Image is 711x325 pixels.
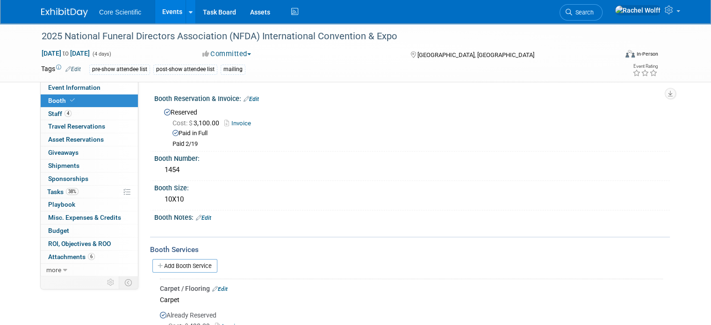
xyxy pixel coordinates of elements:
div: Carpet [160,293,663,306]
img: Format-Inperson.png [625,50,635,58]
span: Sponsorships [48,175,88,182]
img: ExhibitDay [41,8,88,17]
span: Asset Reservations [48,136,104,143]
span: Staff [48,110,72,117]
div: pre-show attendee list [89,65,150,74]
span: to [61,50,70,57]
div: 1454 [161,163,663,177]
a: Giveaways [41,146,138,159]
a: Budget [41,224,138,237]
div: Event Format [567,49,658,63]
div: Booth Reservation & Invoice: [154,92,670,104]
td: Personalize Event Tab Strip [103,276,119,289]
a: Attachments6 [41,251,138,263]
div: Booth Size: [154,181,670,193]
button: Committed [199,49,255,59]
span: 6 [88,253,95,260]
span: Misc. Expenses & Credits [48,214,121,221]
a: Event Information [41,81,138,94]
div: 10X10 [161,192,663,207]
div: In-Person [636,51,658,58]
img: Rachel Wolff [615,5,661,15]
span: [GEOGRAPHIC_DATA], [GEOGRAPHIC_DATA] [417,51,534,58]
div: mailing [221,65,245,74]
span: Tasks [47,188,79,195]
div: Paid in Full [172,129,663,138]
div: Booth Number: [154,152,670,163]
a: Travel Reservations [41,120,138,133]
span: more [46,266,61,274]
a: more [41,264,138,276]
a: Invoice [224,120,256,127]
a: Add Booth Service [152,259,217,273]
a: Misc. Expenses & Credits [41,211,138,224]
span: ROI, Objectives & ROO [48,240,111,247]
div: 2025 National Funeral Directors Association (NFDA) International Convention & Expo [38,28,606,45]
span: Event Information [48,84,101,91]
a: Tasks38% [41,186,138,198]
a: Edit [196,215,211,221]
a: Asset Reservations [41,133,138,146]
div: Booth Notes: [154,210,670,223]
span: (4 days) [92,51,111,57]
td: Toggle Event Tabs [119,276,138,289]
div: Carpet / Flooring [160,284,663,293]
span: 3,100.00 [172,119,223,127]
a: Booth [41,94,138,107]
a: Playbook [41,198,138,211]
a: Edit [212,286,228,292]
span: Shipments [48,162,79,169]
a: Edit [244,96,259,102]
span: Cost: $ [172,119,194,127]
div: Event Rating [632,64,658,69]
span: 4 [65,110,72,117]
span: Search [572,9,594,16]
div: Booth Services [150,245,670,255]
div: Paid 2/19 [172,140,663,148]
span: Giveaways [48,149,79,156]
span: [DATE] [DATE] [41,49,90,58]
td: Tags [41,64,81,75]
span: 38% [66,188,79,195]
span: Budget [48,227,69,234]
span: Attachments [48,253,95,260]
a: Sponsorships [41,173,138,185]
span: Travel Reservations [48,123,105,130]
a: ROI, Objectives & ROO [41,238,138,250]
a: Staff4 [41,108,138,120]
a: Search [560,4,603,21]
i: Booth reservation complete [70,98,75,103]
span: Playbook [48,201,75,208]
div: Reserved [161,105,663,148]
a: Edit [65,66,81,72]
span: Booth [48,97,77,104]
div: post-show attendee list [153,65,217,74]
a: Shipments [41,159,138,172]
span: Core Scientific [99,8,141,16]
